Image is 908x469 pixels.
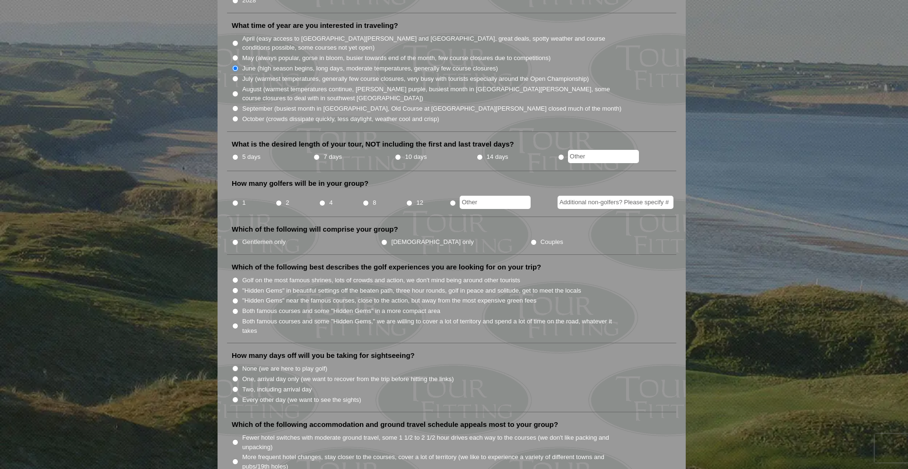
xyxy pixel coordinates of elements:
input: Other [460,196,531,209]
label: June (high season begins, long days, moderate temperatures, generally few course closures) [242,64,498,73]
label: Which of the following best describes the golf experiences you are looking for on your trip? [232,262,541,272]
label: Which of the following accommodation and ground travel schedule appeals most to your group? [232,420,558,429]
label: Which of the following will comprise your group? [232,225,398,234]
label: "Hidden Gems" in beautiful settings off the beaten path, three hour rounds, golf in peace and sol... [242,286,581,295]
label: Every other day (we want to see the sights) [242,395,361,405]
label: September (busiest month in [GEOGRAPHIC_DATA], Old Course at [GEOGRAPHIC_DATA][PERSON_NAME] close... [242,104,621,113]
label: Both famous courses and some "Hidden Gems," we are willing to cover a lot of territory and spend ... [242,317,622,335]
label: Two, including arrival day [242,385,312,394]
input: Additional non-golfers? Please specify # [558,196,673,209]
label: August (warmest temperatures continue, [PERSON_NAME] purple, busiest month in [GEOGRAPHIC_DATA][P... [242,85,622,103]
label: 8 [373,198,376,208]
label: "Hidden Gems" near the famous courses, close to the action, but away from the most expensive gree... [242,296,536,305]
label: 12 [416,198,423,208]
label: Gentlemen only [242,237,286,247]
label: How many days off will you be taking for sightseeing? [232,351,415,360]
label: Couples [541,237,563,247]
label: [DEMOGRAPHIC_DATA] only [392,237,474,247]
label: Golf on the most famous shrines, lots of crowds and action, we don't mind being around other tour... [242,276,520,285]
input: Other [568,150,639,163]
label: 7 days [323,152,342,162]
label: Fewer hotel switches with moderate ground travel, some 1 1/2 to 2 1/2 hour drives each way to the... [242,433,622,452]
label: What is the desired length of your tour, NOT including the first and last travel days? [232,139,514,149]
label: How many golfers will be in your group? [232,179,368,188]
label: April (easy access to [GEOGRAPHIC_DATA][PERSON_NAME] and [GEOGRAPHIC_DATA], great deals, spotty w... [242,34,622,52]
label: 14 days [487,152,508,162]
label: 4 [329,198,332,208]
label: 10 days [405,152,427,162]
label: One, arrival day only (we want to recover from the trip before hitting the links) [242,374,454,384]
label: July (warmest temperatures, generally few course closures, very busy with tourists especially aro... [242,74,589,84]
label: 5 days [242,152,261,162]
label: What time of year are you interested in traveling? [232,21,398,30]
label: Both famous courses and some "Hidden Gems" in a more compact area [242,306,440,316]
label: None (we are here to play golf) [242,364,327,373]
label: May (always popular, gorse in bloom, busier towards end of the month, few course closures due to ... [242,53,550,63]
label: October (crowds dissipate quickly, less daylight, weather cool and crisp) [242,114,439,124]
label: 2 [286,198,289,208]
label: 1 [242,198,245,208]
